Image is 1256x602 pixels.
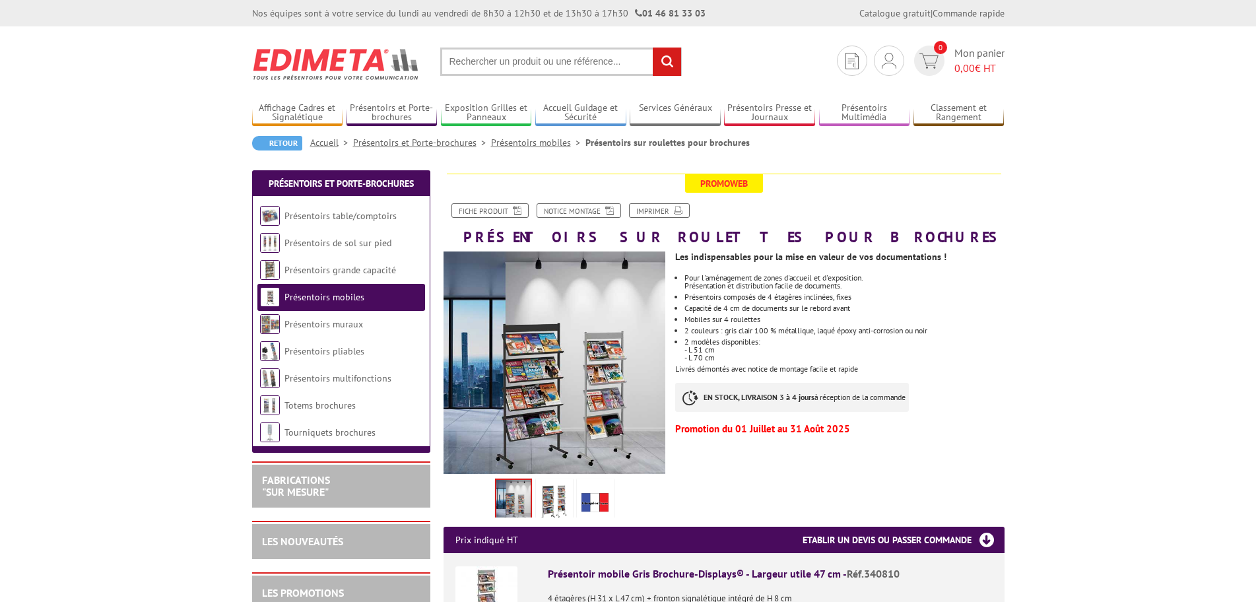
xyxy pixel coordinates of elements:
input: rechercher [653,48,681,76]
a: Exposition Grilles et Panneaux [441,102,532,124]
a: Commande rapide [933,7,1005,19]
strong: EN STOCK, LIVRAISON 3 à 4 jours [704,392,814,402]
a: Affichage Cadres et Signalétique [252,102,343,124]
span: Réf.340810 [847,567,900,580]
a: Présentoirs et Porte-brochures [269,178,414,189]
a: Présentoirs table/comptoirs [284,210,397,222]
strong: 01 46 81 33 03 [635,7,706,19]
div: Nos équipes sont à votre service du lundi au vendredi de 8h30 à 12h30 et de 13h30 à 17h30 [252,7,706,20]
img: edimeta_produit_fabrique_en_france.jpg [579,481,611,522]
div: | [859,7,1005,20]
p: à réception de la commande [675,383,909,412]
a: Accueil Guidage et Sécurité [535,102,626,124]
a: Notice Montage [537,203,621,218]
img: Edimeta [252,40,420,88]
a: Présentoirs de sol sur pied [284,237,391,249]
a: Classement et Rangement [913,102,1005,124]
img: Totems brochures [260,395,280,415]
a: Présentoirs Presse et Journaux [724,102,815,124]
img: presentoir_mobile_gris_brochure_displays_47_66cm_340810_340801_341210_341201_.jpg [496,480,531,521]
img: Présentoirs de sol sur pied [260,233,280,253]
img: Présentoirs grande capacité [260,260,280,280]
p: Promotion du 01 Juillet au 31 Août 2025 [675,425,1004,433]
a: Catalogue gratuit [859,7,931,19]
img: Tourniquets brochures [260,422,280,442]
a: Présentoirs mobiles [284,291,364,303]
a: Présentoirs mobiles [491,137,585,149]
a: Présentoirs multifonctions [284,372,391,384]
div: Livrés démontés avec notice de montage facile et rapide [675,245,1014,440]
img: devis rapide [845,53,859,69]
img: Présentoirs mobiles [260,287,280,307]
a: Tourniquets brochures [284,426,376,438]
a: Présentoirs pliables [284,345,364,357]
strong: Les indispensables pour la mise en valeur de vos documentations ! [675,251,946,263]
span: 0,00 [954,61,975,75]
input: Rechercher un produit ou une référence... [440,48,682,76]
li: Mobiles sur 4 roulettes [684,316,1004,323]
a: Présentoirs muraux [284,318,363,330]
a: LES PROMOTIONS [262,586,344,599]
img: Présentoirs table/comptoirs [260,206,280,226]
img: devis rapide [882,53,896,69]
a: Accueil [310,137,353,149]
a: Retour [252,136,302,150]
img: presentoir_mobile_gris_brochure_displays_47_66cm_340810_340801_341210_341201_.jpg [444,251,666,474]
span: Promoweb [685,174,763,193]
a: Services Généraux [630,102,721,124]
a: devis rapide 0 Mon panier 0,00€ HT [911,46,1005,76]
span: Mon panier [954,46,1005,76]
a: Fiche produit [451,203,529,218]
a: Présentoirs grande capacité [284,264,396,276]
p: Prix indiqué HT [455,527,518,553]
li: 2 modèles disponibles: [684,338,1004,362]
span: € HT [954,61,1005,76]
li: Pour l'aménagement de zones d'accueil et d'exposition. [684,274,1004,290]
h3: Etablir un devis ou passer commande [803,527,1005,553]
span: 0 [934,41,947,54]
div: - L 70 cm [684,354,1004,362]
img: Présentoirs muraux [260,314,280,334]
img: etageres_bibliotheques_340810.jpg [539,481,570,522]
a: Totems brochures [284,399,356,411]
a: Présentoirs et Porte-brochures [353,137,491,149]
a: LES NOUVEAUTÉS [262,535,343,548]
a: Imprimer [629,203,690,218]
li: Présentoirs composés de 4 étagères inclinées, fixes [684,293,1004,301]
a: Présentoirs Multimédia [819,102,910,124]
a: FABRICATIONS"Sur Mesure" [262,473,330,498]
div: Présentoir mobile Gris Brochure-Displays® - Largeur utile 47 cm - [548,566,993,582]
img: Présentoirs pliables [260,341,280,361]
a: Présentoirs et Porte-brochures [347,102,438,124]
img: devis rapide [919,53,939,69]
div: - L 51 cm [684,346,1004,354]
div: 2 couleurs : gris clair 100 % métallique, laqué époxy anti-corrosion ou noir [684,327,1004,335]
img: Présentoirs multifonctions [260,368,280,388]
li: Capacité de 4 cm de documents sur le rebord avant [684,304,1004,312]
li: Présentoirs sur roulettes pour brochures [585,136,750,149]
div: Présentation et distribution facile de documents. [684,282,1004,290]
